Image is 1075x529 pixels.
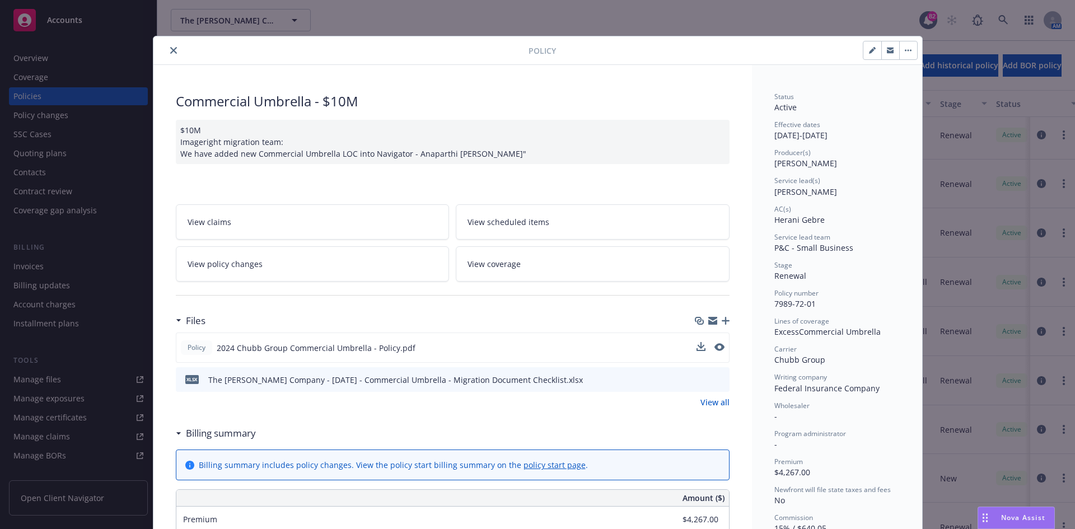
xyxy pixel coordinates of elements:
[456,246,730,282] a: View coverage
[774,429,846,438] span: Program administrator
[774,344,797,354] span: Carrier
[697,342,705,351] button: download file
[186,426,256,441] h3: Billing summary
[774,186,837,197] span: [PERSON_NAME]
[217,342,415,354] span: 2024 Chubb Group Commercial Umbrella - Policy.pdf
[774,372,827,382] span: Writing company
[208,374,583,386] div: The [PERSON_NAME] Company - [DATE] - Commercial Umbrella - Migration Document Checklist.xlsx
[176,92,730,111] div: Commercial Umbrella - $10M
[774,495,785,505] span: No
[714,342,725,354] button: preview file
[774,92,794,101] span: Status
[188,216,231,228] span: View claims
[774,260,792,270] span: Stage
[188,258,263,270] span: View policy changes
[176,313,205,328] div: Files
[774,232,830,242] span: Service lead team
[774,288,819,298] span: Policy number
[176,426,256,441] div: Billing summary
[468,216,549,228] span: View scheduled items
[774,457,803,466] span: Premium
[683,492,725,504] span: Amount ($)
[774,148,811,157] span: Producer(s)
[799,326,881,337] span: Commercial Umbrella
[774,485,891,494] span: Newfront will file state taxes and fees
[524,460,586,470] a: policy start page
[715,374,725,386] button: preview file
[774,120,900,141] div: [DATE] - [DATE]
[774,102,797,113] span: Active
[714,343,725,351] button: preview file
[774,242,853,253] span: P&C - Small Business
[176,120,730,164] div: $10M Imageright migration team: We have added new Commercial Umbrella LOC into Navigator - Anapar...
[774,176,820,185] span: Service lead(s)
[774,401,810,410] span: Wholesaler
[774,467,810,477] span: $4,267.00
[183,514,217,525] span: Premium
[774,439,777,450] span: -
[199,459,588,471] div: Billing summary includes policy changes. View the policy start billing summary on the .
[529,45,556,57] span: Policy
[697,374,706,386] button: download file
[978,507,1055,529] button: Nova Assist
[176,246,450,282] a: View policy changes
[774,270,806,281] span: Renewal
[774,513,813,522] span: Commission
[185,375,199,383] span: xlsx
[774,326,799,337] span: Excess
[652,511,725,528] input: 0.00
[774,298,816,309] span: 7989-72-01
[456,204,730,240] a: View scheduled items
[774,158,837,168] span: [PERSON_NAME]
[167,44,180,57] button: close
[774,316,829,326] span: Lines of coverage
[774,354,825,365] span: Chubb Group
[774,120,820,129] span: Effective dates
[697,342,705,354] button: download file
[774,214,825,225] span: Herani Gebre
[774,383,880,394] span: Federal Insurance Company
[978,507,992,528] div: Drag to move
[186,313,205,328] h3: Files
[774,204,791,214] span: AC(s)
[774,411,777,422] span: -
[1001,513,1045,522] span: Nova Assist
[700,396,730,408] a: View all
[185,343,208,353] span: Policy
[176,204,450,240] a: View claims
[468,258,521,270] span: View coverage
